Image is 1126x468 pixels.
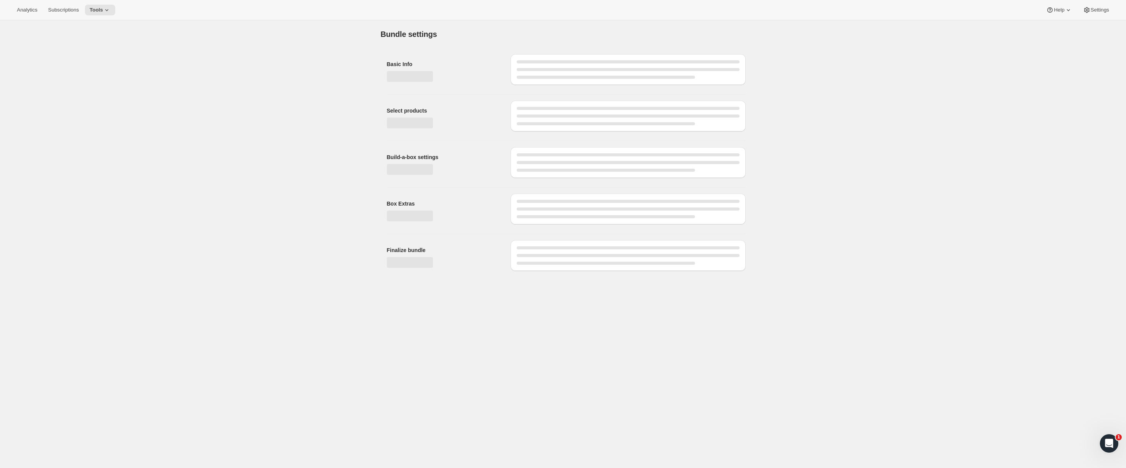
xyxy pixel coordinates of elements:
h2: Build-a-box settings [387,153,498,161]
h2: Finalize bundle [387,246,498,254]
button: Subscriptions [43,5,83,15]
span: Subscriptions [48,7,79,13]
span: 1 [1116,434,1122,440]
span: Help [1054,7,1064,13]
h2: Select products [387,107,498,115]
button: Analytics [12,5,42,15]
button: Settings [1078,5,1114,15]
h1: Bundle settings [381,30,437,39]
span: Analytics [17,7,37,13]
iframe: Intercom live chat [1100,434,1118,453]
span: Tools [90,7,103,13]
h2: Box Extras [387,200,498,207]
span: Settings [1091,7,1109,13]
h2: Basic Info [387,60,498,68]
button: Tools [85,5,115,15]
div: Page loading [371,20,755,277]
button: Help [1041,5,1076,15]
